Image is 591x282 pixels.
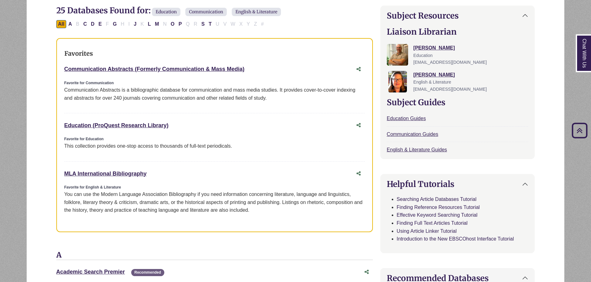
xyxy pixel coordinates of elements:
div: Alpha-list to filter by first letter of database name [56,21,266,26]
button: Filter Results J [132,20,138,28]
span: [EMAIL_ADDRESS][DOMAIN_NAME] [413,60,487,65]
div: Favorite for Education [64,136,365,142]
a: Communication Abstracts (Formerly Communication & Mass Media) [64,66,244,72]
button: Helpful Tutorials [381,174,535,194]
h2: Liaison Librarian [387,27,528,37]
button: Filter Results C [81,20,89,28]
a: Finding Full Text Articles Tutorial [397,220,468,226]
button: Filter Results S [200,20,207,28]
div: Favorite for English & Literature [64,184,365,190]
button: Filter Results A [67,20,74,28]
button: All [56,20,66,28]
span: 25 Databases Found for: [56,5,151,15]
span: English & Literature [413,80,451,85]
div: Favorite for Communication [64,80,365,86]
a: MLA International Bibliography [64,171,147,177]
button: Share this database [352,63,365,75]
span: [EMAIL_ADDRESS][DOMAIN_NAME] [413,87,487,92]
a: Education Guides [387,116,426,121]
a: Academic Search Premier [56,269,125,275]
a: Using Article Linker Tutorial [397,228,457,234]
p: This collection provides one-stop access to thousands of full-text periodicals. [64,142,365,150]
button: Filter Results M [153,20,161,28]
img: Nathan Farley [387,44,408,66]
button: Share this database [352,119,365,131]
h3: Favorites [64,50,365,57]
a: [PERSON_NAME] [413,45,455,50]
span: English & Literature [232,8,281,16]
button: Share this database [352,168,365,180]
h3: A [56,251,373,260]
button: Filter Results D [89,20,97,28]
button: Filter Results T [207,20,214,28]
a: English & Literature Guides [387,147,447,152]
img: Jessica Moore [388,71,407,93]
a: Back to Top [570,126,589,135]
span: Recommended [131,269,164,276]
p: Communication Abstracts is a bibliographic database for communication and mass media studies. It ... [64,86,365,102]
div: You can use the Modern Language Association Bibliography if you need information concerning liter... [64,190,365,214]
button: Filter Results E [97,20,104,28]
button: Subject Resources [381,6,535,25]
button: Filter Results O [169,20,176,28]
h2: Subject Guides [387,98,528,107]
button: Filter Results G [111,20,119,28]
a: [PERSON_NAME] [413,72,455,77]
button: Share this database [360,266,373,278]
a: Introduction to the New EBSCOhost Interface Tutorial [397,236,514,241]
span: Education [152,8,180,16]
span: Education [413,53,433,58]
a: Effective Keyword Searching Tutorial [397,212,477,218]
a: Searching Article Databases Tutorial [397,197,477,202]
a: Finding Reference Resources Tutorial [397,205,480,210]
a: Education (ProQuest Research Library) [64,122,169,128]
button: Filter Results L [146,20,153,28]
span: Communication [185,8,227,16]
button: Filter Results P [177,20,184,28]
a: Communication Guides [387,132,438,137]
